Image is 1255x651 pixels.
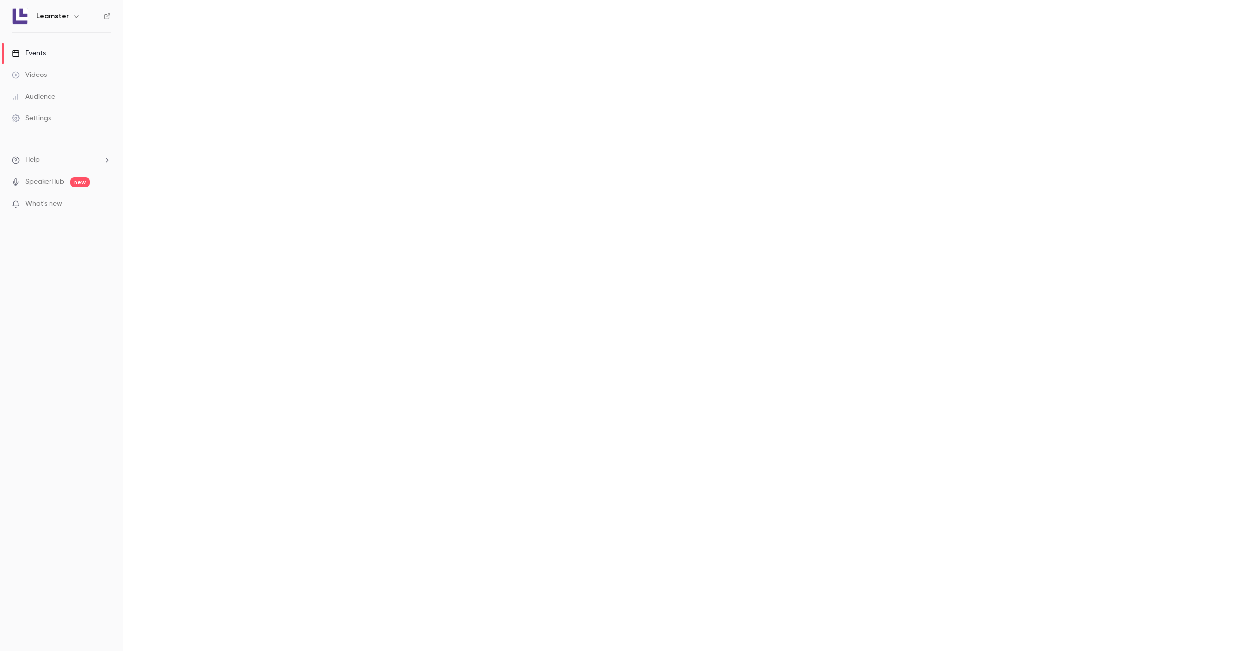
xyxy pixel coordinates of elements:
[12,92,55,101] div: Audience
[12,8,28,24] img: Learnster
[12,113,51,123] div: Settings
[36,11,69,21] h6: Learnster
[25,177,64,187] a: SpeakerHub
[12,49,46,58] div: Events
[25,199,62,209] span: What's new
[12,70,47,80] div: Videos
[25,155,40,165] span: Help
[12,155,111,165] li: help-dropdown-opener
[70,177,90,187] span: new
